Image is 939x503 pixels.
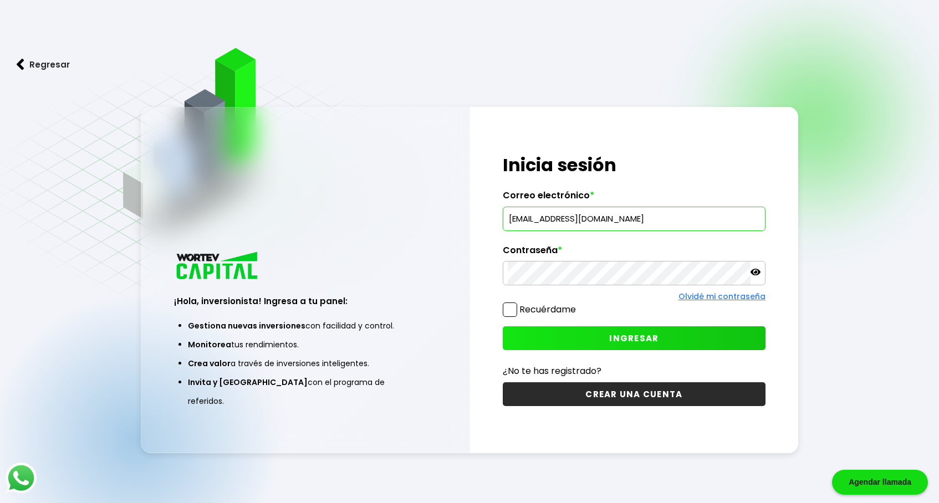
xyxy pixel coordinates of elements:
label: Contraseña [503,245,766,261]
span: Crea valor [188,358,231,369]
p: ¿No te has registrado? [503,364,766,378]
span: INGRESAR [609,332,659,344]
span: Invita y [GEOGRAPHIC_DATA] [188,377,308,388]
a: ¿No te has registrado?CREAR UNA CUENTA [503,364,766,406]
a: Olvidé mi contraseña [678,291,766,302]
button: INGRESAR [503,326,766,350]
span: Monitorea [188,339,231,350]
li: tus rendimientos. [188,335,423,354]
input: hola@wortev.capital [508,207,761,230]
li: con facilidad y control. [188,316,423,335]
h1: Inicia sesión [503,152,766,178]
label: Recuérdame [519,303,576,316]
img: flecha izquierda [17,59,24,70]
label: Correo electrónico [503,190,766,207]
img: logos_whatsapp-icon.242b2217.svg [6,463,37,494]
img: logo_wortev_capital [174,250,262,283]
div: Agendar llamada [832,470,928,495]
h3: ¡Hola, inversionista! Ingresa a tu panel: [174,295,437,307]
li: con el programa de referidos. [188,373,423,410]
li: a través de inversiones inteligentes. [188,354,423,373]
span: Gestiona nuevas inversiones [188,320,305,331]
button: CREAR UNA CUENTA [503,382,766,406]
